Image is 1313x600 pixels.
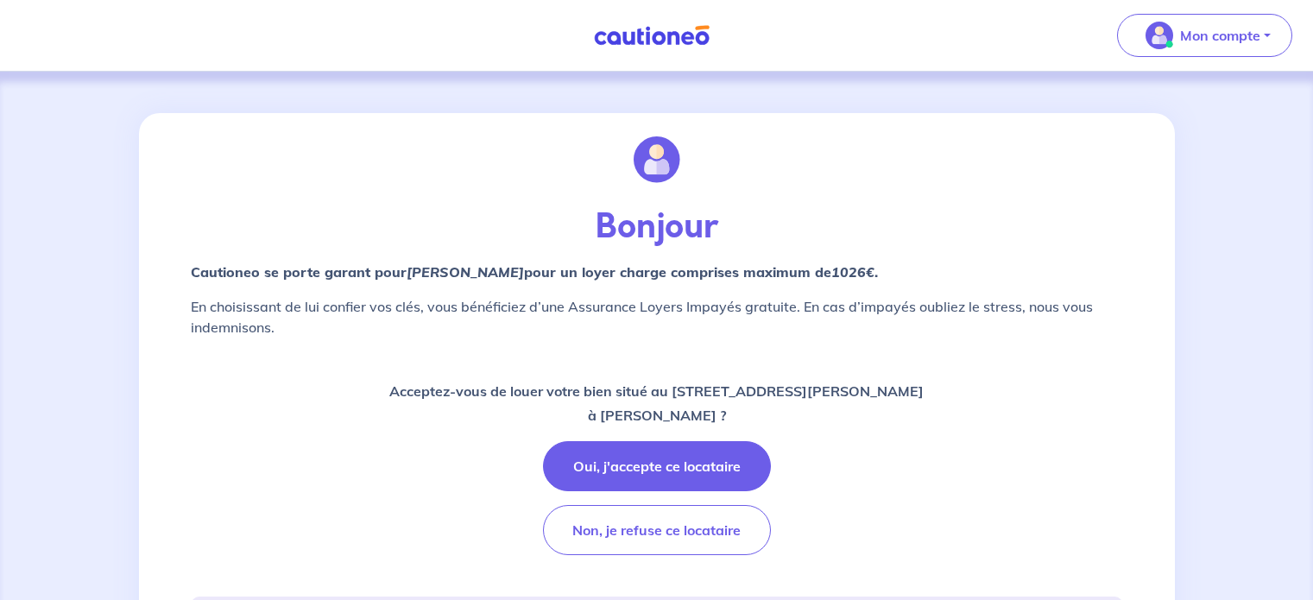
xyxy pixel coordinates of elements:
em: [PERSON_NAME] [407,263,524,281]
p: Acceptez-vous de louer votre bien situé au [STREET_ADDRESS][PERSON_NAME] à [PERSON_NAME] ? [389,379,924,427]
strong: Cautioneo se porte garant pour pour un loyer charge comprises maximum de . [191,263,878,281]
p: Mon compte [1180,25,1260,46]
img: Cautioneo [587,25,716,47]
p: Bonjour [191,206,1123,248]
button: Oui, j'accepte ce locataire [543,441,771,491]
button: illu_account_valid_menu.svgMon compte [1117,14,1292,57]
img: illu_account.svg [634,136,680,183]
p: En choisissant de lui confier vos clés, vous bénéficiez d’une Assurance Loyers Impayés gratuite. ... [191,296,1123,338]
em: 1026€ [831,263,874,281]
img: illu_account_valid_menu.svg [1146,22,1173,49]
button: Non, je refuse ce locataire [543,505,771,555]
